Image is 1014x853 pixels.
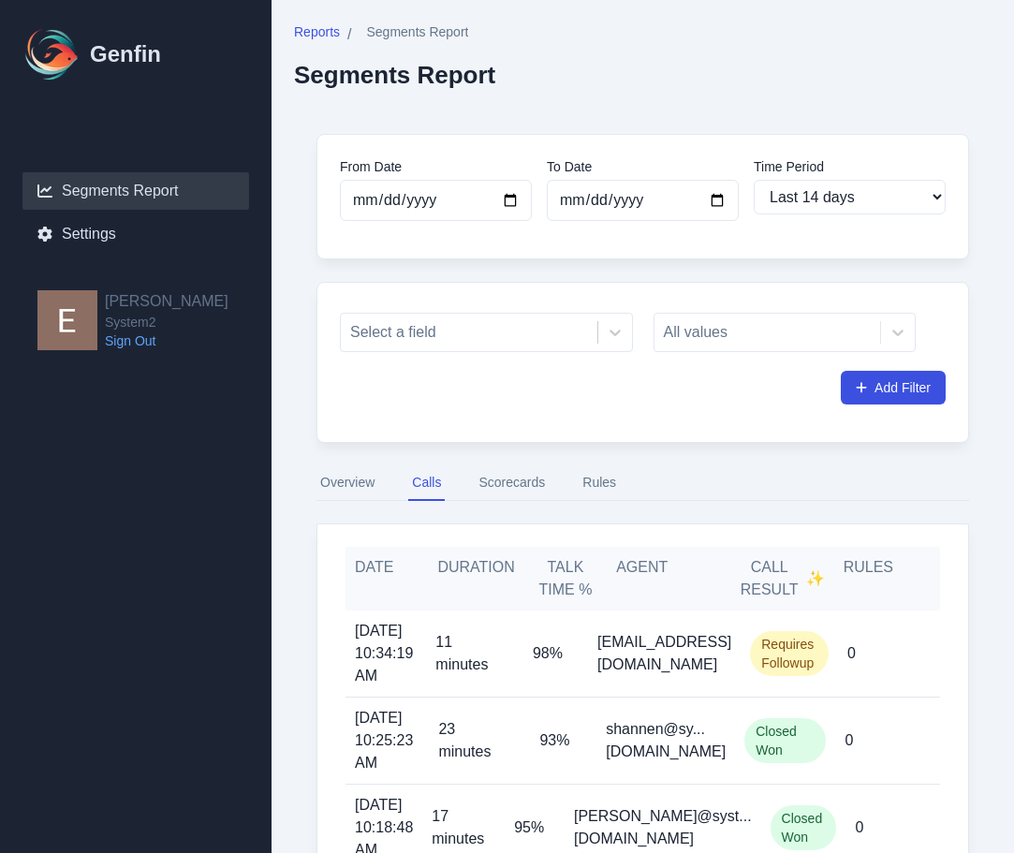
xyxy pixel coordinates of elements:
h1: Genfin [90,39,161,69]
button: Overview [316,465,378,501]
img: Eugene Moore [37,290,97,350]
p: 95% [514,816,544,839]
p: 11 minutes [435,631,497,676]
span: Closed Won [744,718,826,763]
button: Calls [408,465,445,501]
h2: [PERSON_NAME] [105,290,228,313]
h5: Rules [844,556,893,601]
label: From Date [340,157,532,176]
span: Reports [294,22,340,41]
span: / [347,23,351,46]
span: Segments Report [366,22,468,41]
p: 17 minutes [432,805,484,850]
p: [EMAIL_ADDRESS][DOMAIN_NAME] [597,631,731,676]
h5: Call Result [741,556,825,601]
span: [DATE] 10:34:19 AM [355,620,417,687]
label: To Date [547,157,739,176]
button: Add Filter [841,371,946,404]
span: Closed Won [771,805,837,850]
button: Rules [579,465,620,501]
p: [PERSON_NAME]@syst...[DOMAIN_NAME] [574,805,752,850]
img: Logo [22,24,82,84]
h5: Date [355,556,419,579]
h5: Agent [616,556,668,601]
label: Time Period [754,157,946,176]
span: [DATE] 10:25:23 AM [355,707,419,774]
span: System2 [105,313,228,331]
p: 0 [855,816,863,839]
a: Sign Out [105,331,228,350]
p: 23 minutes [438,718,503,763]
p: 0 [847,642,856,665]
span: ✨ [806,567,825,590]
button: Scorecards [475,465,549,501]
a: Reports [294,22,340,46]
a: Settings [22,215,249,253]
h2: Segments Report [294,61,495,89]
a: Segments Report [22,172,249,210]
h5: Duration [437,556,514,579]
p: shannen@sy...[DOMAIN_NAME] [606,718,726,763]
h5: Talk Time % [534,556,597,601]
p: 0 [845,729,853,752]
p: 98% [533,642,563,665]
p: 93% [539,729,569,752]
span: Requires Followup [750,631,829,676]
